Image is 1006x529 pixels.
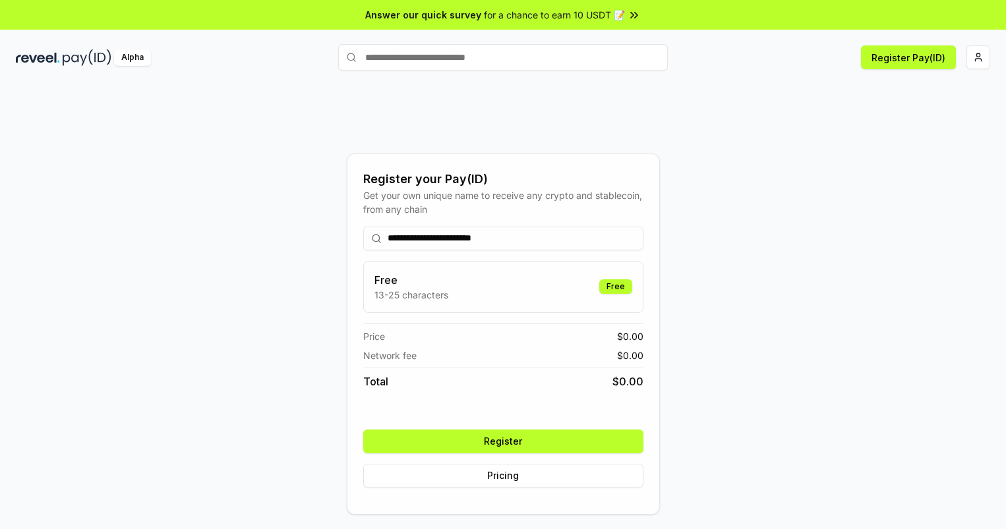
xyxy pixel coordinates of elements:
[363,430,643,453] button: Register
[363,329,385,343] span: Price
[484,8,625,22] span: for a chance to earn 10 USDT 📝
[16,49,60,66] img: reveel_dark
[612,374,643,389] span: $ 0.00
[861,45,956,69] button: Register Pay(ID)
[617,329,643,343] span: $ 0.00
[365,8,481,22] span: Answer our quick survey
[363,348,417,362] span: Network fee
[599,279,632,294] div: Free
[374,288,448,302] p: 13-25 characters
[374,272,448,288] h3: Free
[63,49,111,66] img: pay_id
[363,188,643,216] div: Get your own unique name to receive any crypto and stablecoin, from any chain
[617,348,643,362] span: $ 0.00
[363,464,643,487] button: Pricing
[363,170,643,188] div: Register your Pay(ID)
[363,374,388,389] span: Total
[114,49,151,66] div: Alpha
